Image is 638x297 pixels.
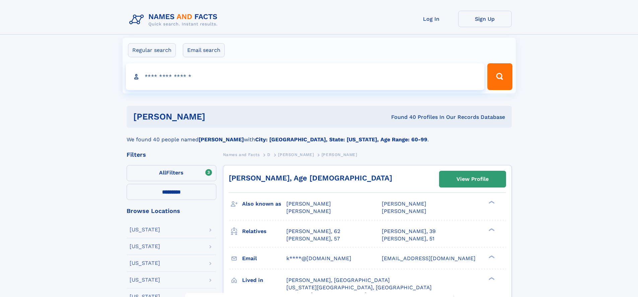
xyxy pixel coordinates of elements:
[255,136,427,143] b: City: [GEOGRAPHIC_DATA], State: [US_STATE], Age Range: 60-99
[278,150,314,159] a: [PERSON_NAME]
[127,152,216,158] div: Filters
[159,169,166,176] span: All
[242,198,286,210] h3: Also known as
[242,226,286,237] h3: Relatives
[183,43,225,57] label: Email search
[286,235,340,242] a: [PERSON_NAME], 57
[487,200,495,205] div: ❯
[126,63,485,90] input: search input
[405,11,458,27] a: Log In
[127,208,216,214] div: Browse Locations
[128,43,176,57] label: Regular search
[127,11,223,29] img: Logo Names and Facts
[286,277,390,283] span: [PERSON_NAME], [GEOGRAPHIC_DATA]
[199,136,244,143] b: [PERSON_NAME]
[286,208,331,214] span: [PERSON_NAME]
[298,114,505,121] div: Found 40 Profiles In Our Records Database
[286,284,432,291] span: [US_STATE][GEOGRAPHIC_DATA], [GEOGRAPHIC_DATA]
[382,201,426,207] span: [PERSON_NAME]
[487,276,495,281] div: ❯
[382,235,434,242] a: [PERSON_NAME], 51
[286,228,340,235] a: [PERSON_NAME], 62
[487,227,495,232] div: ❯
[382,255,476,262] span: [EMAIL_ADDRESS][DOMAIN_NAME]
[456,171,489,187] div: View Profile
[278,152,314,157] span: [PERSON_NAME]
[382,208,426,214] span: [PERSON_NAME]
[130,244,160,249] div: [US_STATE]
[130,261,160,266] div: [US_STATE]
[458,11,512,27] a: Sign Up
[439,171,506,187] a: View Profile
[130,277,160,283] div: [US_STATE]
[223,150,260,159] a: Names and Facts
[127,128,512,144] div: We found 40 people named with .
[130,227,160,232] div: [US_STATE]
[229,174,392,182] a: [PERSON_NAME], Age [DEMOGRAPHIC_DATA]
[487,254,495,259] div: ❯
[133,113,298,121] h1: [PERSON_NAME]
[127,165,216,181] label: Filters
[267,150,271,159] a: D
[286,201,331,207] span: [PERSON_NAME]
[267,152,271,157] span: D
[242,275,286,286] h3: Lived in
[382,228,436,235] a: [PERSON_NAME], 39
[322,152,357,157] span: [PERSON_NAME]
[242,253,286,264] h3: Email
[487,63,512,90] button: Search Button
